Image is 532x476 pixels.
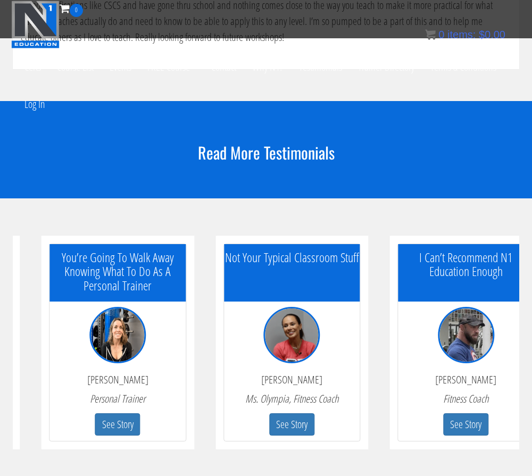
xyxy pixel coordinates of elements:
a: Contact [203,48,244,86]
a: See Story [269,416,314,430]
span: items: [447,29,476,40]
img: n1-education [11,1,60,48]
span: 0 [438,29,444,40]
em: Ms. Olympia, Fitness Coach [245,391,338,406]
span: 0 [70,4,83,17]
button: See Story [443,413,488,436]
a: 0 [60,1,83,15]
a: Testimonials [291,48,350,86]
a: Terms & Conditions [422,48,504,86]
a: See Story [95,416,140,430]
a: FREE Course [139,48,203,86]
button: See Story [95,413,140,436]
button: See Story [269,413,314,436]
a: Trainer Directory [350,48,422,86]
a: Why N1? [244,48,291,86]
em: Personal Trainer [90,391,145,406]
bdi: 0.00 [479,29,505,40]
h5: Not Your Typical Classroom Stuff [224,250,360,264]
h5: You’re Going To Walk Away Knowing What To Do As A Personal Trainer [50,250,186,293]
p: [PERSON_NAME] [232,374,352,386]
img: testimonial [438,307,494,363]
p: [PERSON_NAME] [406,374,526,386]
a: See Story [443,416,488,430]
img: testimonial [264,307,320,363]
a: Course List [49,48,102,86]
a: 0 items: $0.00 [425,29,505,40]
a: Certs [16,48,49,86]
img: icon11.png [425,29,436,40]
em: Fitness Coach [443,391,488,406]
p: [PERSON_NAME] [58,374,178,386]
span: $ [479,29,485,40]
a: Events [102,48,139,86]
a: Log In [16,86,53,123]
img: testimonial [89,307,146,363]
